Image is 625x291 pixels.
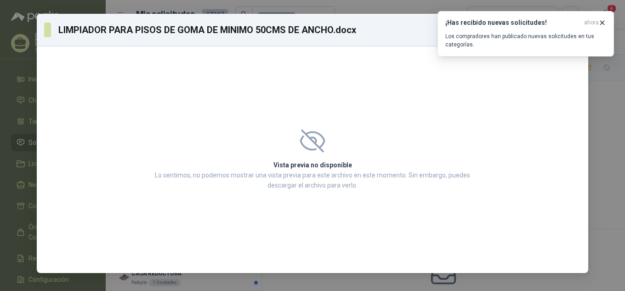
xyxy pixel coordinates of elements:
[437,11,614,57] button: ¡Has recibido nuevas solicitudes!ahora Los compradores han publicado nuevas solicitudes en tus ca...
[445,19,580,27] h3: ¡Has recibido nuevas solicitudes!
[152,170,473,190] p: Lo sentimos, no podemos mostrar una vista previa para este archivo en este momento. Sin embargo, ...
[445,32,606,49] p: Los compradores han publicado nuevas solicitudes en tus categorías.
[584,19,599,27] span: ahora
[152,160,473,170] h2: Vista previa no disponible
[58,23,357,37] h3: LIMPIADOR PARA PISOS DE GOMA DE MINIMO 50CMS DE ANCHO.docx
